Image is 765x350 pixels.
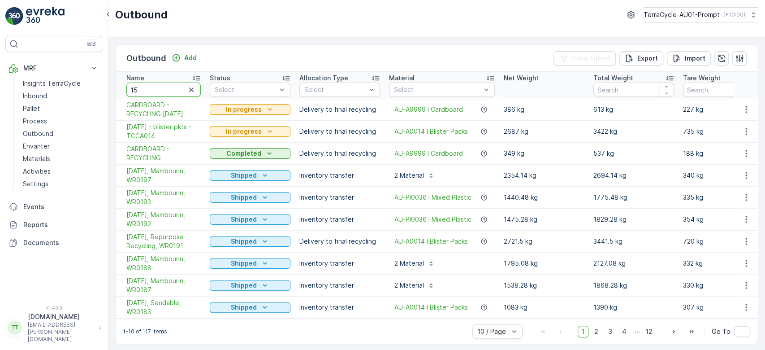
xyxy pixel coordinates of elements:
span: 12 [642,326,657,337]
p: Insights TerraCycle [23,79,81,88]
a: 06/08/2025, Repurpose Recycling, WR0191 [126,232,201,250]
span: [DATE], Mambourin, WR0197 [126,166,201,184]
p: 720 kg [683,237,764,246]
p: Documents [23,238,99,247]
span: 2 [590,326,602,337]
p: 1083 kg [504,303,584,312]
input: Search [126,83,201,97]
a: CARDBOARD - RECYCLING [126,144,201,162]
p: 2 Material [394,281,424,290]
a: 08/07/2025, Sendable, WR0183 [126,298,201,316]
button: Import [667,51,711,66]
button: 2 Material [389,278,440,293]
button: Shipped [210,170,290,181]
button: In progress [210,104,290,115]
button: Shipped [210,258,290,269]
a: AU-A0014 I Blister Packs [394,237,468,246]
button: MRF [5,59,102,77]
p: Shipped [231,215,257,224]
p: Outbound [23,129,53,138]
p: In progress [226,105,262,114]
span: AU-A0014 I Blister Packs [394,303,468,312]
input: Search [593,83,674,97]
td: Delivery to final recycling [295,231,385,253]
p: Shipped [231,259,257,268]
p: ⌘B [87,40,96,48]
p: 354 kg [683,215,764,224]
span: [DATE], Mambourin, WR0192 [126,210,201,228]
a: Events [5,198,102,216]
div: TT [8,320,22,335]
a: Documents [5,234,102,252]
p: Materials [23,154,50,163]
input: Search [683,83,764,97]
span: AU-A0014 I Blister Packs [394,127,468,136]
a: Pallet [19,102,102,115]
p: 386 kg [504,105,584,114]
p: 1390 kg [593,303,674,312]
span: [DATE], Mambourin, WR0187 [126,276,201,294]
a: 18/07/2025, Mambourin, WR0188 [126,254,201,272]
p: 2 Material [394,171,424,180]
p: 2354.14 kg [504,171,584,180]
p: 340 kg [683,171,764,180]
td: Inventory transfer [295,187,385,209]
p: 2 Material [394,259,424,268]
p: Inbound [23,92,47,101]
p: Reports [23,220,99,229]
img: logo_light-DOdMpM7g.png [26,7,65,25]
button: Completed [210,148,290,159]
button: In progress [210,126,290,137]
a: 07/08/2025, Mambourin, WR0192 [126,210,201,228]
span: 4 [618,326,631,337]
p: 2127.08 kg [593,259,674,268]
button: TT[DOMAIN_NAME][EMAIL_ADDRESS][PERSON_NAME][DOMAIN_NAME] [5,312,102,343]
p: 2687 kg [504,127,584,136]
p: ... [635,326,640,337]
a: Activities [19,165,102,178]
button: Shipped [210,192,290,203]
p: 2694.14 kg [593,171,674,180]
p: Settings [23,179,48,188]
a: AU-A9999 I Cardboard [394,149,463,158]
p: Process [23,117,47,126]
td: Inventory transfer [295,275,385,297]
p: [DOMAIN_NAME] [28,312,94,321]
p: Select [215,85,277,94]
p: Completed [226,149,261,158]
p: Total Weight [593,74,633,83]
p: 1-10 of 117 items [123,328,167,335]
p: Pallet [23,104,40,113]
a: Settings [19,178,102,190]
p: 613 kg [593,105,674,114]
a: Insights TerraCycle [19,77,102,90]
button: Shipped [210,236,290,247]
button: Clear Filters [553,51,616,66]
p: Name [126,74,144,83]
span: AU-PI0036 I Mixed Plastic [394,215,471,224]
p: Shipped [231,193,257,202]
td: Inventory transfer [295,209,385,231]
p: In progress [226,127,262,136]
td: Inventory transfer [295,253,385,275]
span: v 1.49.3 [5,305,102,311]
p: Shipped [231,303,257,312]
button: 2 Material [389,168,440,183]
button: Shipped [210,280,290,291]
p: 3422 kg [593,127,674,136]
p: 188 kg [683,149,764,158]
p: 1868.28 kg [593,281,674,290]
p: Events [23,202,99,211]
a: 21/08/2025, Mambourin, WR0197 [126,166,201,184]
p: Envanter [23,142,50,151]
p: 3441.5 kg [593,237,674,246]
button: Add [168,52,200,63]
p: ( +10:00 ) [723,11,745,18]
a: Materials [19,153,102,165]
p: TerraCycle-AU01-Prompt [644,10,720,19]
span: Go To [712,327,730,336]
p: 735 kg [683,127,764,136]
img: logo [5,7,23,25]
